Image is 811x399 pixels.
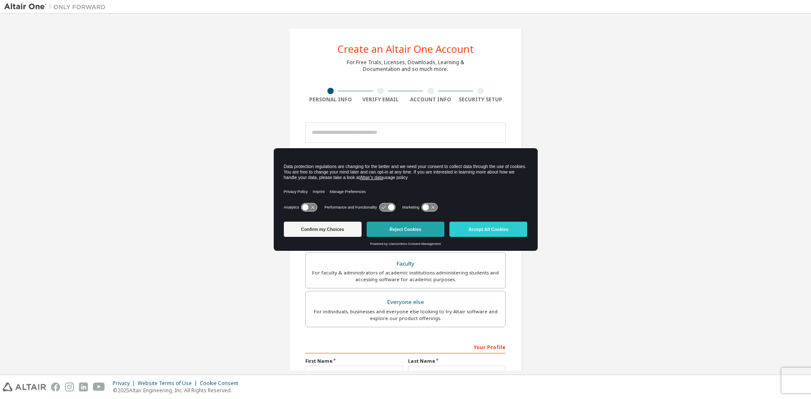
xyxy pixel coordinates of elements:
div: Faculty [311,258,500,270]
img: Altair One [4,3,110,11]
img: instagram.svg [65,383,74,391]
img: altair_logo.svg [3,383,46,391]
div: Privacy [113,380,138,387]
img: facebook.svg [51,383,60,391]
div: For faculty & administrators of academic institutions administering students and accessing softwa... [311,269,500,283]
div: Cookie Consent [200,380,243,387]
label: First Name [305,358,403,364]
p: © 2025 Altair Engineering, Inc. All Rights Reserved. [113,387,243,394]
div: Account Info [405,96,456,103]
div: For individuals, businesses and everyone else looking to try Altair software and explore our prod... [311,308,500,322]
div: Everyone else [311,296,500,308]
div: Verify Email [356,96,406,103]
div: Personal Info [305,96,356,103]
div: Create an Altair One Account [337,44,474,54]
img: linkedin.svg [79,383,88,391]
label: Last Name [408,358,506,364]
div: For Free Trials, Licenses, Downloads, Learning & Documentation and so much more. [347,59,464,73]
div: Your Profile [305,340,506,353]
img: youtube.svg [93,383,105,391]
div: Security Setup [456,96,506,103]
div: Website Terms of Use [138,380,200,387]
